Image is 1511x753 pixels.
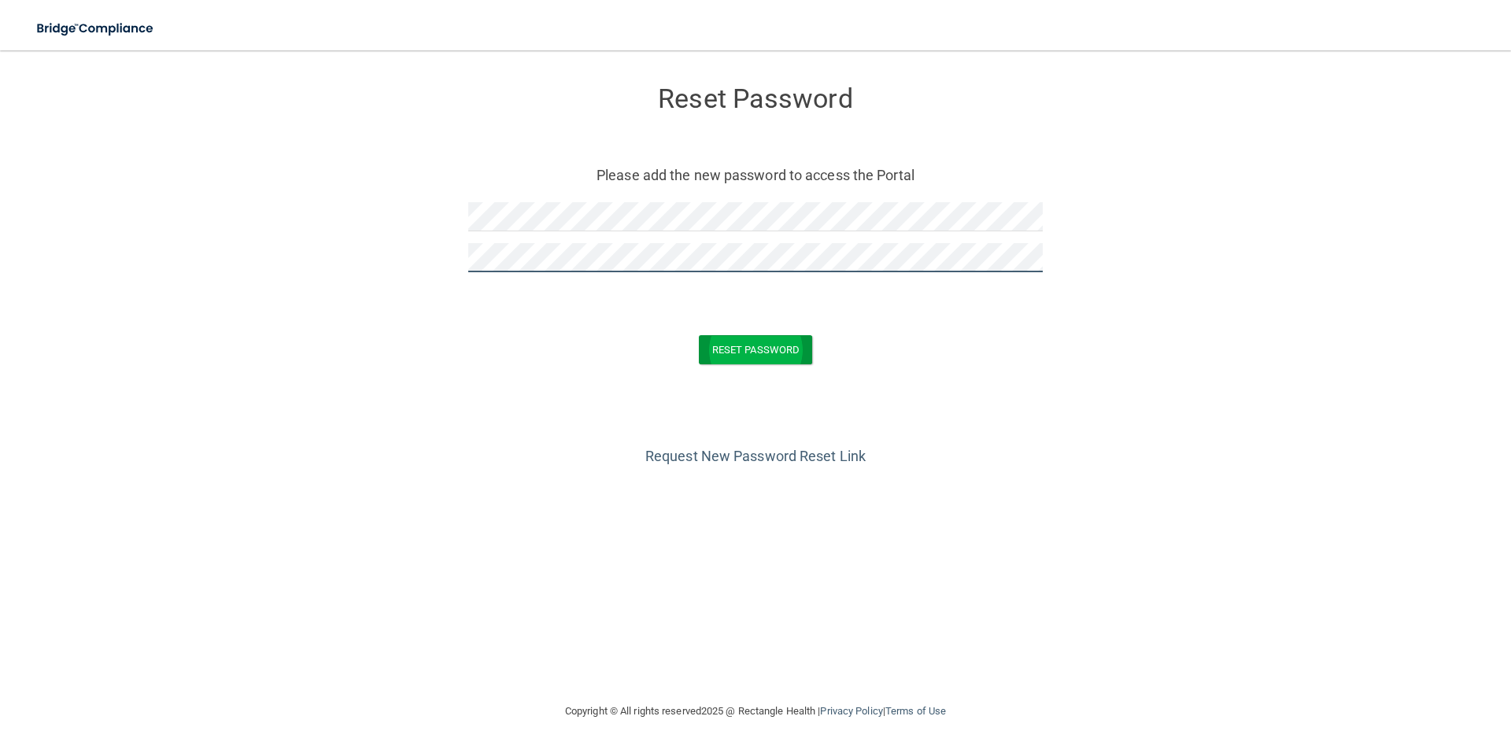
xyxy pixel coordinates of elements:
[480,162,1031,188] p: Please add the new password to access the Portal
[820,705,882,717] a: Privacy Policy
[468,84,1043,113] h3: Reset Password
[468,686,1043,736] div: Copyright © All rights reserved 2025 @ Rectangle Health | |
[24,13,168,45] img: bridge_compliance_login_screen.278c3ca4.svg
[699,335,812,364] button: Reset Password
[645,448,866,464] a: Request New Password Reset Link
[885,705,946,717] a: Terms of Use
